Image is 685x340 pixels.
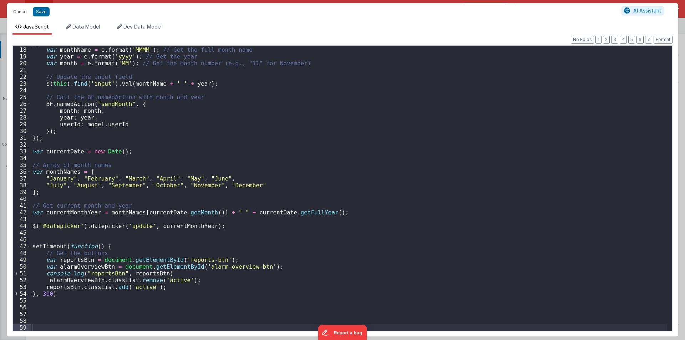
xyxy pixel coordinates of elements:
div: 56 [13,304,31,311]
div: 54 [13,290,31,297]
button: AI Assistant [621,6,664,15]
div: 19 [13,53,31,60]
div: 42 [13,209,31,216]
div: 32 [13,141,31,148]
div: 38 [13,182,31,189]
button: 5 [628,36,635,44]
span: AI Assistant [633,7,661,14]
div: 41 [13,202,31,209]
span: Dev Data Model [123,24,162,30]
div: 51 [13,270,31,277]
button: Save [33,7,50,16]
div: 35 [13,162,31,168]
div: 25 [13,94,31,101]
div: 53 [13,284,31,290]
button: 3 [611,36,618,44]
div: 45 [13,229,31,236]
div: 37 [13,175,31,182]
div: 57 [13,311,31,318]
div: 55 [13,297,31,304]
div: 47 [13,243,31,250]
div: 49 [13,257,31,263]
div: 27 [13,107,31,114]
div: 44 [13,223,31,229]
div: 18 [13,46,31,53]
div: 46 [13,236,31,243]
iframe: Marker.io feedback button [318,325,367,340]
div: 52 [13,277,31,284]
button: 2 [603,36,610,44]
div: 48 [13,250,31,257]
div: 39 [13,189,31,196]
button: 6 [636,36,644,44]
div: 59 [13,324,31,331]
span: Data Model [72,24,100,30]
button: 4 [620,36,627,44]
div: 22 [13,73,31,80]
div: 21 [13,67,31,73]
div: 36 [13,168,31,175]
button: No Folds [571,36,594,44]
button: 7 [645,36,652,44]
div: 23 [13,80,31,87]
div: 20 [13,60,31,67]
div: 29 [13,121,31,128]
div: 34 [13,155,31,162]
div: 31 [13,135,31,141]
div: 50 [13,263,31,270]
div: 58 [13,318,31,324]
button: Format [654,36,673,44]
div: 30 [13,128,31,135]
div: 40 [13,196,31,202]
div: 24 [13,87,31,94]
div: 33 [13,148,31,155]
div: 26 [13,101,31,107]
button: Cancel [10,7,31,17]
button: 1 [595,36,602,44]
div: 43 [13,216,31,223]
div: 28 [13,114,31,121]
span: JavaScript [23,24,49,30]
